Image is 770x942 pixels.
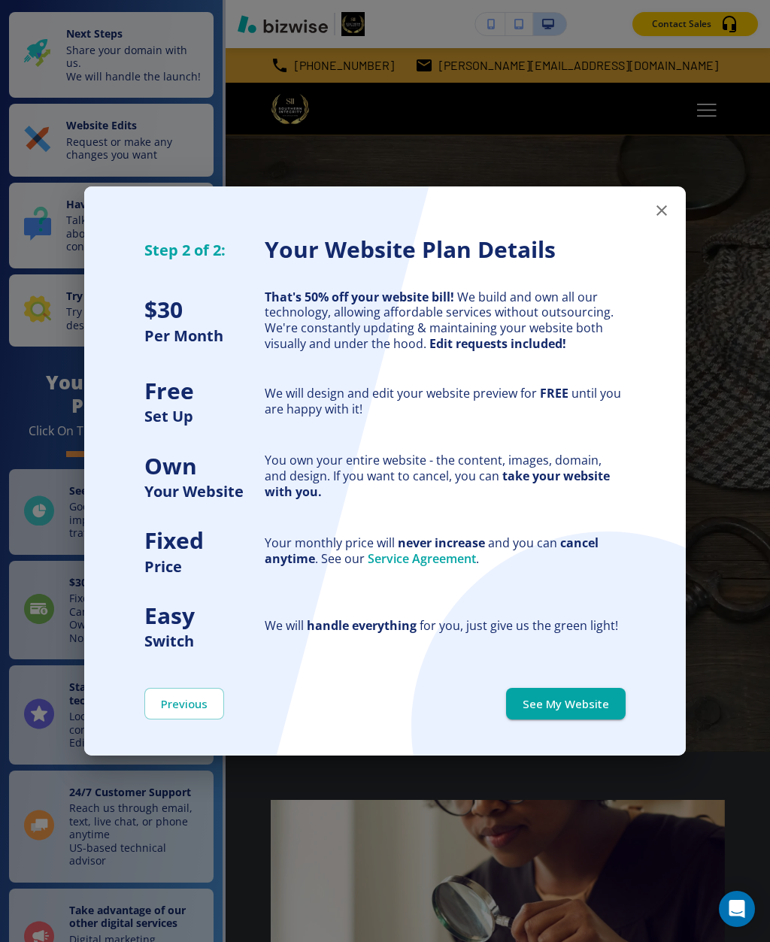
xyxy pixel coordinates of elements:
[144,525,204,556] strong: Fixed
[265,618,626,634] div: We will for you, just give us the green light!
[144,406,265,426] h5: Set Up
[506,688,626,719] button: See My Website
[265,468,610,500] strong: take your website with you.
[144,600,195,631] strong: Easy
[265,235,626,265] h3: Your Website Plan Details
[265,453,626,499] div: You own your entire website - the content, images, domain, and design. If you want to cancel, you...
[144,375,194,406] strong: Free
[144,294,183,325] strong: $ 30
[265,386,626,417] div: We will design and edit your website preview for until you are happy with it!
[144,688,224,719] button: Previous
[144,240,265,260] h5: Step 2 of 2:
[144,481,265,501] h5: Your Website
[265,535,599,567] strong: cancel anytime
[265,535,626,567] div: Your monthly price will and you can . See our .
[307,617,417,634] strong: handle everything
[540,385,568,401] strong: FREE
[719,891,755,927] div: Open Intercom Messenger
[144,326,265,346] h5: Per Month
[144,631,265,651] h5: Switch
[144,450,197,481] strong: Own
[265,289,454,305] strong: That's 50% off your website bill!
[429,335,566,352] strong: Edit requests included!
[265,289,626,352] div: We build and own all our technology, allowing affordable services without outsourcing. We're cons...
[368,550,476,567] a: Service Agreement
[144,556,265,577] h5: Price
[398,535,485,551] strong: never increase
